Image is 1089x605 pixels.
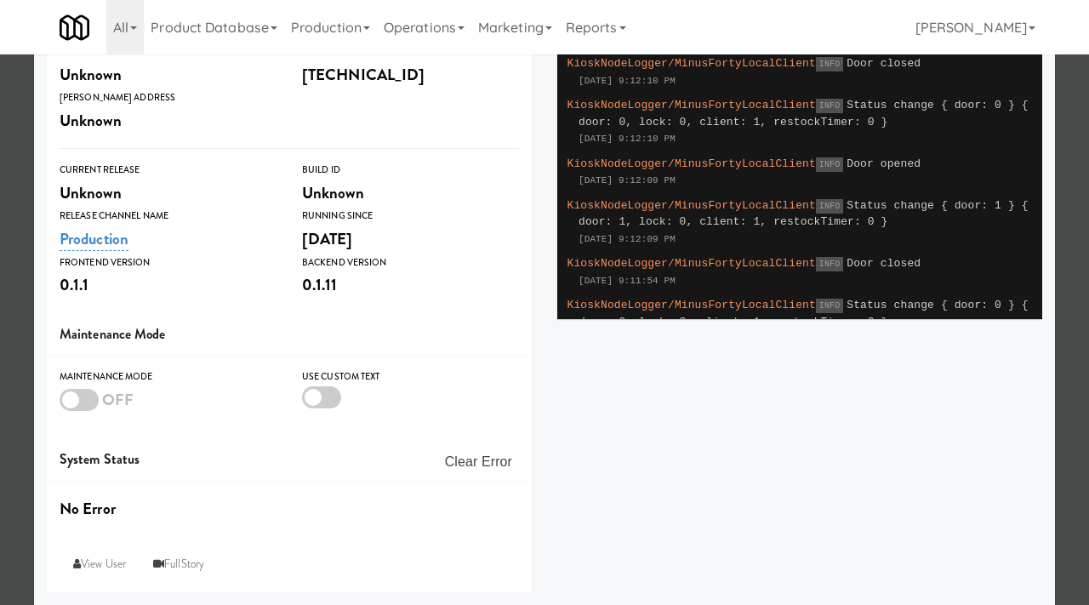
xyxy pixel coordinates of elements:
[60,324,166,344] span: Maintenance Mode
[60,179,277,208] div: Unknown
[302,179,519,208] div: Unknown
[302,271,519,300] div: 0.1.11
[567,199,816,212] span: KioskNodeLogger/MinusFortyLocalClient
[60,13,89,43] img: Micromart
[302,60,519,89] div: [TECHNICAL_ID]
[847,57,921,70] span: Door closed
[60,89,277,106] div: [PERSON_NAME] Address
[60,208,277,225] div: Release Channel Name
[302,368,519,385] div: Use Custom Text
[816,199,843,214] span: INFO
[579,76,676,86] span: [DATE] 9:12:10 PM
[302,227,353,250] span: [DATE]
[579,234,676,244] span: [DATE] 9:12:09 PM
[567,157,816,170] span: KioskNodeLogger/MinusFortyLocalClient
[60,162,277,179] div: Current Release
[579,99,1029,128] span: Status change { door: 0 } { door: 0, lock: 0, client: 1, restockTimer: 0 }
[60,549,140,579] a: View User
[60,449,140,469] span: System Status
[567,299,816,311] span: KioskNodeLogger/MinusFortyLocalClient
[816,57,843,71] span: INFO
[60,254,277,271] div: Frontend Version
[579,134,676,144] span: [DATE] 9:12:10 PM
[816,299,843,313] span: INFO
[302,254,519,271] div: Backend Version
[140,549,218,579] a: FullStory
[60,106,277,135] div: Unknown
[60,494,519,523] div: No Error
[438,447,519,477] button: Clear Error
[302,162,519,179] div: Build Id
[579,175,676,185] span: [DATE] 9:12:09 PM
[567,99,816,111] span: KioskNodeLogger/MinusFortyLocalClient
[60,368,277,385] div: Maintenance Mode
[60,271,277,300] div: 0.1.1
[102,388,134,411] span: OFF
[816,99,843,113] span: INFO
[567,257,816,270] span: KioskNodeLogger/MinusFortyLocalClient
[847,157,921,170] span: Door opened
[816,157,843,172] span: INFO
[579,276,676,286] span: [DATE] 9:11:54 PM
[567,57,816,70] span: KioskNodeLogger/MinusFortyLocalClient
[816,257,843,271] span: INFO
[302,208,519,225] div: Running Since
[847,257,921,270] span: Door closed
[60,60,277,89] div: Unknown
[60,227,128,251] a: Production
